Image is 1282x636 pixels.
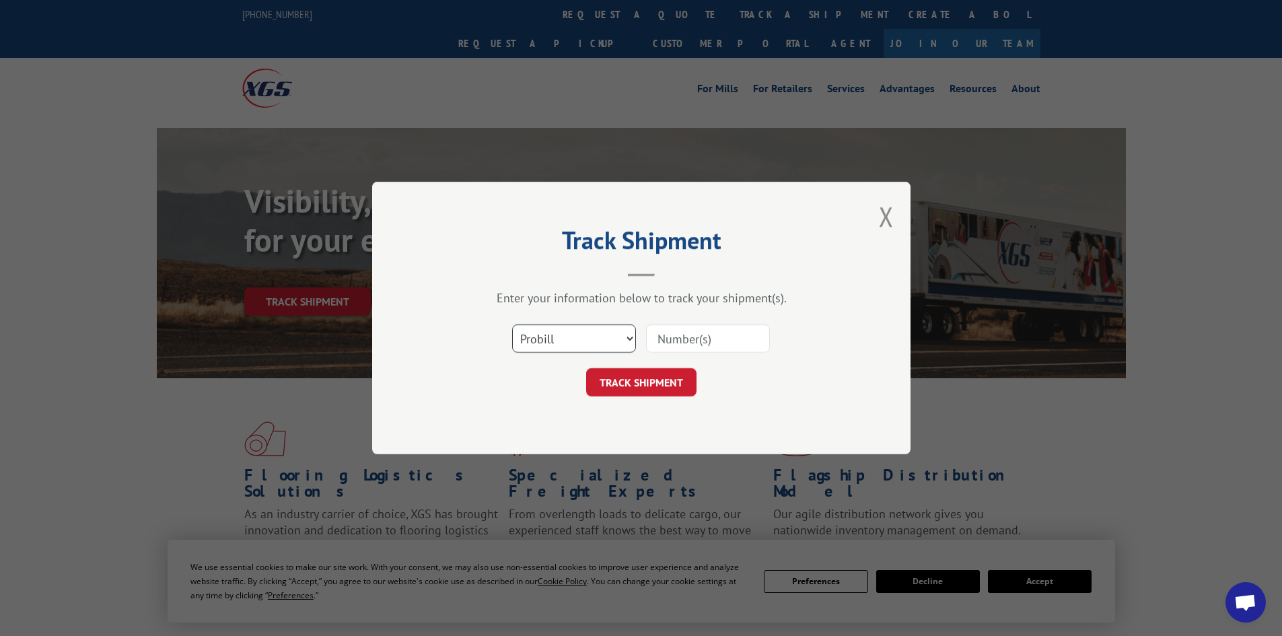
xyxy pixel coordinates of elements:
div: Open chat [1225,582,1266,623]
div: Enter your information below to track your shipment(s). [439,290,843,306]
input: Number(s) [646,324,770,353]
h2: Track Shipment [439,231,843,256]
button: Close modal [879,199,894,234]
button: TRACK SHIPMENT [586,368,697,396]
